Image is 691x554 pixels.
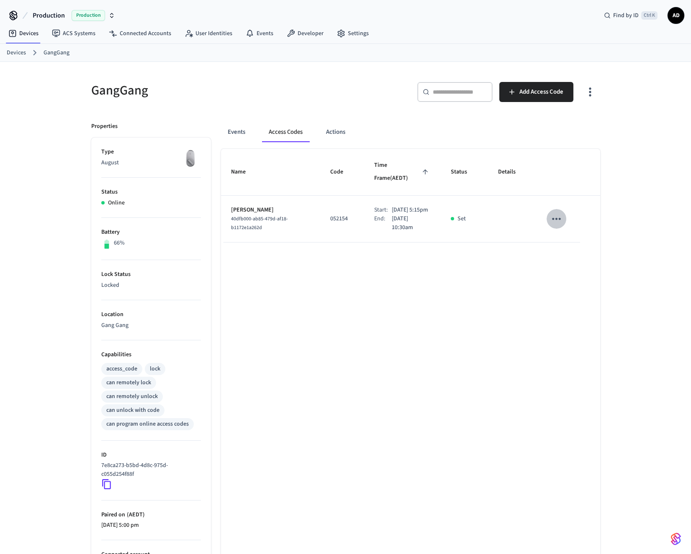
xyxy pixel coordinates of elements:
[374,159,431,185] span: Time Frame(AEDT)
[671,532,681,546] img: SeamLogoGradient.69752ec5.svg
[374,214,392,232] div: End:
[330,214,354,223] p: 052154
[114,239,125,248] p: 66%
[668,7,684,24] button: AD
[106,406,159,415] div: can unlock with code
[239,26,280,41] a: Events
[178,26,239,41] a: User Identities
[280,26,330,41] a: Developer
[150,365,160,373] div: lock
[101,461,198,479] p: 7e8ca273-b5bd-4d8c-975d-c055d254f88f
[101,148,201,156] p: Type
[33,10,65,20] span: Production
[108,199,125,207] p: Online
[221,122,252,142] button: Events
[457,214,466,223] p: Set
[106,420,189,429] div: can program online access codes
[101,511,201,519] p: Paired on
[519,87,563,97] span: Add Access Code
[106,365,137,373] div: access_code
[101,321,201,330] p: Gang Gang
[451,166,478,179] span: Status
[106,378,151,387] div: can remotely lock
[102,26,178,41] a: Connected Accounts
[499,82,573,102] button: Add Access Code
[125,511,145,519] span: ( AEDT )
[231,166,257,179] span: Name
[231,215,288,231] span: 40dfb000-ab85-479d-af18-b1172e1a262d
[330,26,375,41] a: Settings
[101,521,201,530] p: [DATE] 5:00 pm
[101,281,201,290] p: Locked
[392,206,428,214] p: [DATE] 5:15pm
[374,206,392,214] div: Start:
[106,392,158,401] div: can remotely unlock
[221,149,600,243] table: sticky table
[262,122,309,142] button: Access Codes
[641,11,658,20] span: Ctrl K
[101,228,201,237] p: Battery
[597,8,664,23] div: Find by IDCtrl K
[72,10,105,21] span: Production
[91,82,341,99] h5: GangGang
[101,158,201,167] p: August
[668,8,683,23] span: AD
[101,310,201,319] p: Location
[7,49,26,57] a: Devices
[91,122,118,131] p: Properties
[330,166,354,179] span: Code
[44,49,69,57] a: GangGang
[221,122,600,142] div: ant example
[2,26,45,41] a: Devices
[319,122,352,142] button: Actions
[392,214,431,232] p: [DATE] 10:30am
[101,188,201,197] p: Status
[498,166,527,179] span: Details
[101,350,201,359] p: Capabilities
[45,26,102,41] a: ACS Systems
[613,11,639,20] span: Find by ID
[101,451,201,460] p: ID
[231,206,311,214] p: [PERSON_NAME]
[180,148,201,168] img: August Wifi Smart Lock 3rd Gen, Silver, Front
[101,270,201,279] p: Lock Status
